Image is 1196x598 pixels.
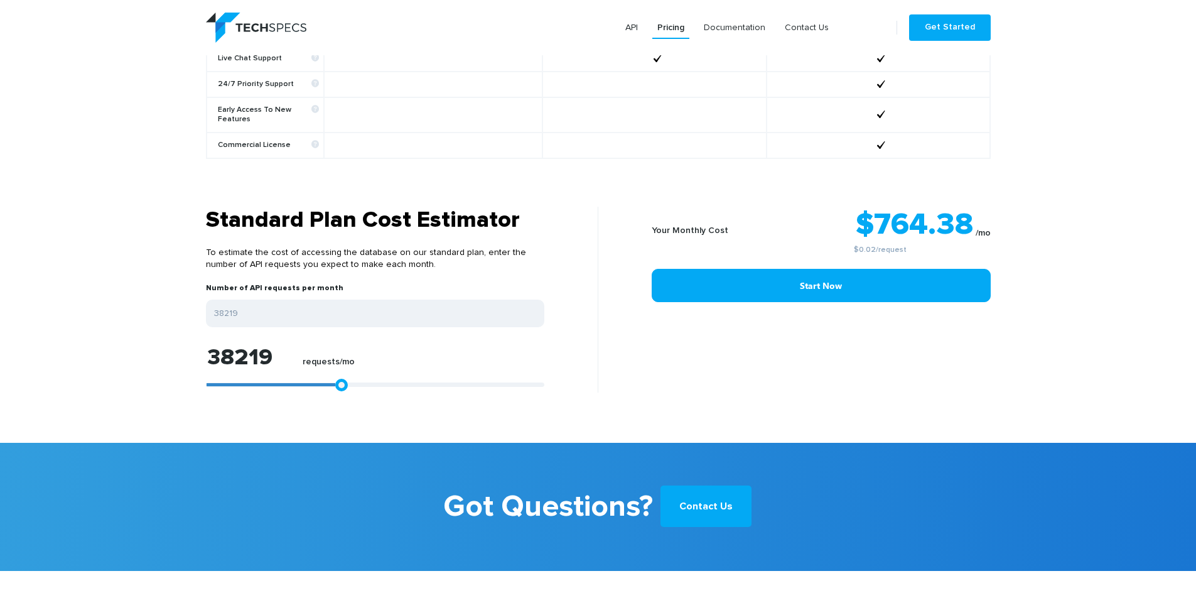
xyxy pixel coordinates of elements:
[218,141,319,150] b: Commercial License
[443,481,653,533] b: Got Questions?
[652,226,728,235] b: Your Monthly Cost
[620,16,643,39] a: API
[699,16,770,39] a: Documentation
[652,16,689,39] a: Pricing
[660,486,752,527] a: Contact Us
[976,229,991,237] sub: /mo
[206,207,544,234] h3: Standard Plan Cost Estimator
[206,13,306,43] img: logo
[854,246,876,254] a: $0.02
[770,246,991,254] small: /request
[856,210,973,240] strong: $764.38
[780,16,834,39] a: Contact Us
[909,14,991,41] a: Get Started
[218,54,319,63] b: Live Chat Support
[218,106,319,124] b: Early Access To New Features
[218,80,319,89] b: 24/7 Priority Support
[652,269,991,302] a: Start Now
[303,357,355,374] label: requests/mo
[206,234,544,283] p: To estimate the cost of accessing the database on our standard plan, enter the number of API requ...
[206,283,343,300] label: Number of API requests per month
[206,300,544,327] input: Enter your expected number of API requests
